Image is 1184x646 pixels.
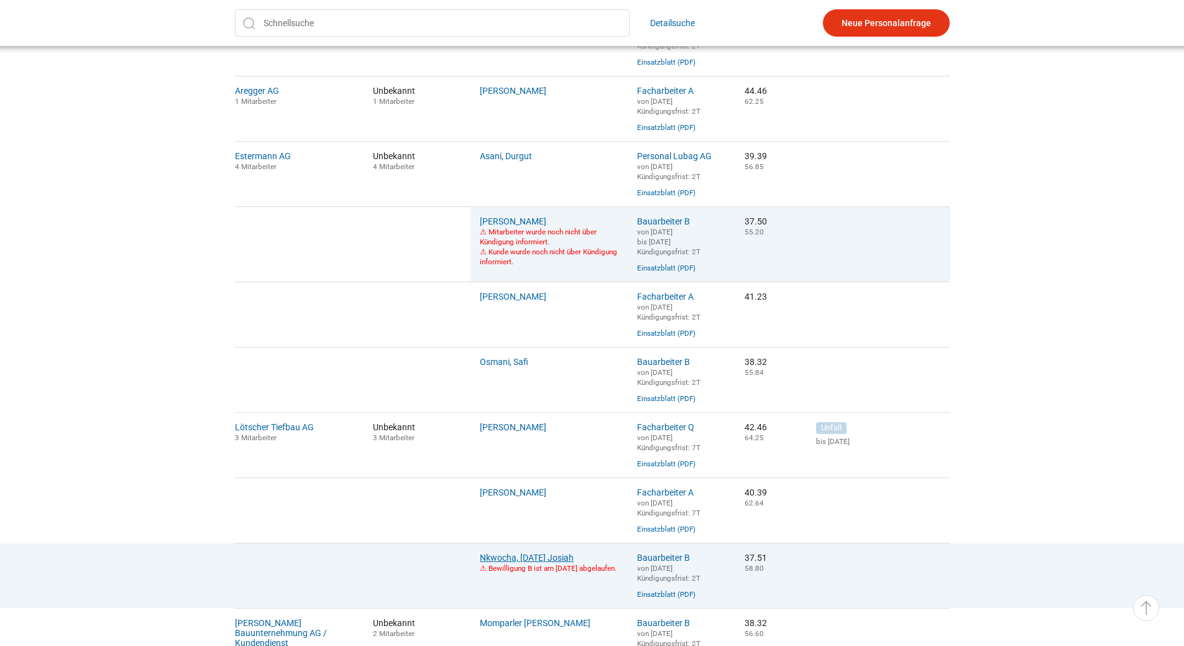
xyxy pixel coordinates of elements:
a: Einsatzblatt (PDF) [637,394,695,403]
a: Bauarbeiter B [637,357,690,367]
a: Einsatzblatt (PDF) [637,264,695,272]
nobr: 37.51 [745,553,767,563]
input: Schnellsuche [235,9,630,37]
small: 64.25 [745,433,764,442]
small: 62.64 [745,499,764,507]
small: 56.85 [745,162,764,171]
font: ⚠ Bewilligung B ist am [DATE] abgelaufen. [480,564,617,573]
nobr: 37.50 [745,216,767,226]
small: von [DATE] Kündigungsfrist: 7T [637,499,700,517]
a: Aregger AG [235,86,279,96]
a: ▵ Nach oben [1133,595,1159,621]
small: bis [DATE] [816,437,950,446]
nobr: 42.46 [745,422,767,432]
small: von [DATE] Kündigungsfrist: 2T [637,162,700,181]
font: ⚠ Kunde wurde noch nicht über Kündigung informiert. [480,247,617,266]
a: Bauarbeiter B [637,216,690,226]
span: Unbekannt [373,86,462,106]
nobr: 38.32 [745,357,767,367]
small: 62.25 [745,97,764,106]
small: 4 Mitarbeiter [373,162,415,171]
small: 55.84 [745,368,764,377]
nobr: 38.32 [745,618,767,628]
a: [PERSON_NAME] [480,86,546,96]
nobr: 44.46 [745,86,767,96]
a: Facharbeiter Q [637,422,694,432]
nobr: 39.39 [745,151,767,161]
small: 55.20 [745,228,764,236]
a: Asani, Durgut [480,151,532,161]
a: Einsatzblatt (PDF) [637,58,695,67]
a: Lötscher Tiefbau AG [235,422,314,432]
a: Einsatzblatt (PDF) [637,590,695,599]
small: von [DATE] Kündigungsfrist: 7T [637,433,700,452]
a: Einsatzblatt (PDF) [637,459,695,468]
span: Unbekannt [373,422,462,442]
small: von [DATE] Kündigungsfrist: 2T [637,97,700,116]
small: 2 Mitarbeiter [373,629,415,638]
span: Unbekannt [373,618,462,638]
a: Facharbeiter A [637,292,694,302]
a: Nkwocha, [DATE] Josiah [480,553,574,563]
small: 3 Mitarbeiter [235,433,277,442]
small: von [DATE] Kündigungsfrist: 2T [637,368,700,387]
a: Bauarbeiter B [637,553,690,563]
font: ⚠ Mitarbeiter wurde noch nicht über Kündigung informiert. [480,228,597,246]
a: Einsatzblatt (PDF) [637,123,695,132]
a: [PERSON_NAME] [480,422,546,432]
a: Facharbeiter A [637,86,694,96]
small: 56.60 [745,629,764,638]
nobr: 41.23 [745,292,767,302]
a: [PERSON_NAME] [480,292,546,302]
a: Einsatzblatt (PDF) [637,525,695,533]
a: Einsatzblatt (PDF) [637,188,695,197]
a: Momparler [PERSON_NAME] [480,618,590,628]
nobr: 40.39 [745,487,767,497]
a: [PERSON_NAME] [480,216,546,226]
small: 3 Mitarbeiter [373,433,415,442]
small: 58.80 [745,564,764,573]
span: Unfall [816,422,847,434]
a: [PERSON_NAME] [480,487,546,497]
a: Estermann AG [235,151,291,161]
a: Bauarbeiter B [637,618,690,628]
small: 1 Mitarbeiter [373,97,415,106]
a: Osmani, Safi [480,357,528,367]
a: Personal Lubag AG [637,151,712,161]
small: von [DATE] Kündigungsfrist: 2T [637,303,700,321]
a: Einsatzblatt (PDF) [637,329,695,338]
small: 4 Mitarbeiter [235,162,277,171]
a: Detailsuche [650,9,695,37]
span: Unbekannt [373,151,462,171]
small: 1 Mitarbeiter [235,97,277,106]
a: Neue Personalanfrage [823,9,950,37]
a: Facharbeiter A [637,487,694,497]
small: von [DATE] Kündigungsfrist: 2T [637,564,700,583]
small: von [DATE] bis [DATE] Kündigungsfrist: 2T [637,228,700,256]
